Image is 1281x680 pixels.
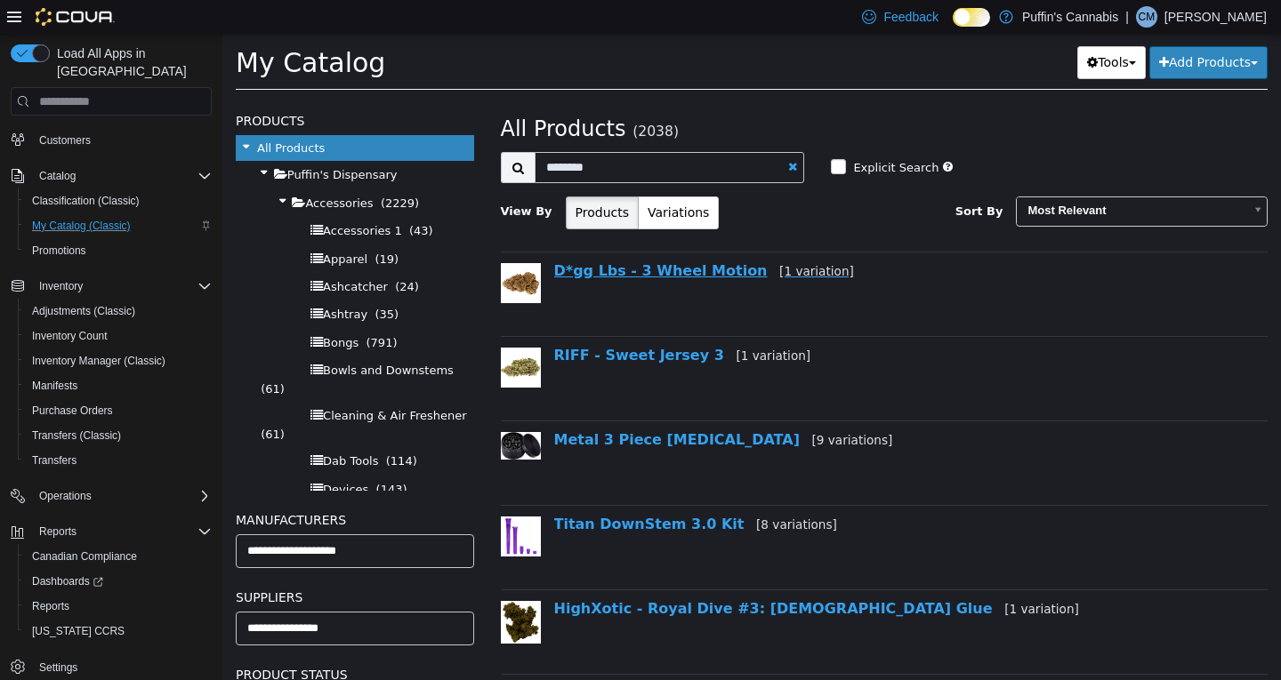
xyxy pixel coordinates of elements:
span: [US_STATE] CCRS [32,624,125,638]
span: Dark Mode [953,27,954,28]
a: Titan DownStem 3.0 Kit[8 variations] [332,482,615,499]
a: [US_STATE] CCRS [25,620,132,642]
span: Purchase Orders [25,400,212,421]
span: (143) [154,449,185,462]
p: Puffin's Cannabis [1022,6,1118,28]
span: Most Relevant [794,164,1021,191]
span: My Catalog [13,13,163,44]
span: Inventory Manager (Classic) [25,350,212,372]
span: Reports [32,521,212,542]
button: Catalog [32,165,83,187]
label: Explicit Search [626,125,716,143]
button: Purchase Orders [18,398,219,423]
div: Curtis Muir [1136,6,1157,28]
span: Operations [32,485,212,507]
button: Adjustments (Classic) [18,299,219,324]
button: Products [343,163,416,196]
h5: Suppliers [13,553,252,574]
a: Purchase Orders [25,400,120,421]
span: Canadian Compliance [25,546,212,567]
button: Promotions [18,238,219,263]
h5: Manufacturers [13,476,252,497]
span: Sort By [733,171,781,184]
span: Accessories [83,163,150,176]
span: My Catalog (Classic) [32,219,131,233]
a: Classification (Classic) [25,190,147,212]
img: Cova [36,8,115,26]
a: Dashboards [25,571,110,592]
span: Classification (Classic) [32,194,140,208]
a: Promotions [25,240,93,261]
span: Washington CCRS [25,620,212,642]
span: Cleaning & Air Freshener [101,375,245,388]
span: Reports [32,599,69,613]
span: Manifests [25,375,212,396]
a: Canadian Compliance [25,546,144,567]
a: RIFF - Sweet Jersey 3[1 variation] [332,313,589,330]
button: Operations [32,485,99,507]
span: Accessories 1 [101,190,180,204]
button: Variations [415,163,496,196]
small: [1 variation] [557,230,632,244]
span: Transfers (Classic) [25,425,212,446]
a: Dashboards [18,569,219,594]
span: Catalog [32,165,212,187]
a: My Catalog (Classic) [25,215,138,236]
small: (2038) [410,90,456,106]
span: Ashcatcher [101,246,165,260]
a: Reports [25,596,77,617]
span: Inventory [32,276,212,297]
span: Inventory Count [32,329,108,343]
span: (2229) [158,163,197,176]
img: 150 [278,229,318,269]
button: Reports [18,594,219,619]
span: Transfers [32,453,77,468]
span: Classification (Classic) [25,190,212,212]
span: Purchase Orders [32,404,113,418]
span: (61) [38,348,62,362]
span: Customers [32,129,212,151]
button: Inventory Manager (Classic) [18,348,219,373]
p: [PERSON_NAME] [1164,6,1267,28]
span: (43) [187,190,211,204]
span: (24) [173,246,197,260]
small: [8 variations] [534,484,615,498]
span: All Products [278,83,404,108]
a: Most Relevant [794,163,1045,193]
span: (35) [152,274,176,287]
a: Inventory Manager (Classic) [25,350,173,372]
img: 150 [278,567,318,611]
span: Dab Tools [101,420,156,434]
span: Promotions [25,240,212,261]
img: 150 [278,483,318,523]
img: 150 [278,398,318,426]
a: Settings [32,657,85,678]
span: Feedback [883,8,938,26]
button: Customers [4,127,219,153]
p: | [1125,6,1129,28]
span: (114) [164,420,195,434]
span: Ashtray [101,274,145,287]
span: Catalog [39,169,76,183]
span: Transfers (Classic) [32,428,121,443]
small: [9 variations] [590,399,671,413]
a: Inventory Count [25,325,115,347]
button: Transfers [18,448,219,473]
button: Transfers (Classic) [18,423,219,448]
a: Manifests [25,375,85,396]
span: Dashboards [32,574,103,588]
span: Adjustments (Classic) [25,300,212,322]
button: Inventory [4,274,219,299]
small: [1 variation] [513,315,588,329]
span: Inventory Count [25,325,212,347]
span: CM [1139,6,1156,28]
span: Load All Apps in [GEOGRAPHIC_DATA] [50,44,212,80]
button: Catalog [4,164,219,188]
button: Reports [4,519,219,544]
span: Inventory [39,279,83,293]
input: Dark Mode [953,8,990,27]
span: View By [278,171,330,184]
span: Inventory Manager (Classic) [32,354,165,368]
button: Classification (Classic) [18,188,219,213]
span: My Catalog (Classic) [25,215,212,236]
